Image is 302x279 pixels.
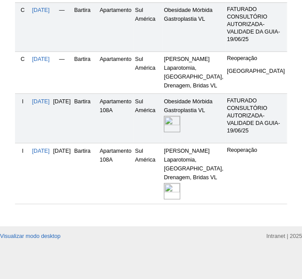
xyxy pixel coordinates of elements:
[72,2,98,51] td: Bartira
[32,98,50,104] a: [DATE]
[133,94,162,143] td: Sul América
[17,97,28,106] div: I
[72,52,98,94] td: Bartira
[98,52,133,94] td: Apartamento
[17,6,28,15] div: C
[133,52,162,94] td: Sul América
[162,94,225,143] td: Obesidade Mórbida Gastroplastia VL
[32,147,50,154] a: [DATE]
[72,143,98,204] td: Bartira
[32,7,50,13] a: [DATE]
[227,146,285,154] p: Reoperação
[98,2,133,51] td: Apartamento
[133,2,162,51] td: Sul América
[266,231,302,240] div: Intranet | 2025
[227,55,285,62] p: Reoperação
[32,56,50,62] a: [DATE]
[17,55,28,64] div: C
[227,68,285,75] p: [GEOGRAPHIC_DATA]
[227,97,285,134] p: FATURADO CONSULTÓRIO AUTORIZADA- VALIDADE DA GUIA-19/06/25
[72,94,98,143] td: Bartira
[162,52,225,94] td: [PERSON_NAME] Laparotomia, [GEOGRAPHIC_DATA], Drenagem, Bridas VL
[98,94,133,143] td: Apartamento 108A
[53,147,71,154] span: [DATE]
[133,143,162,204] td: Sul América
[51,2,72,51] td: —
[98,143,133,204] td: Apartamento 108A
[162,2,225,51] td: Obesidade Mórbida Gastroplastia VL
[51,52,72,94] td: —
[53,98,71,104] span: [DATE]
[17,146,28,155] div: I
[227,6,285,43] p: FATURADO CONSULTÓRIO AUTORIZADA- VALIDADE DA GUIA-19/06/25
[162,143,225,204] td: [PERSON_NAME] Laparotomia, [GEOGRAPHIC_DATA], Drenagem, Bridas VL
